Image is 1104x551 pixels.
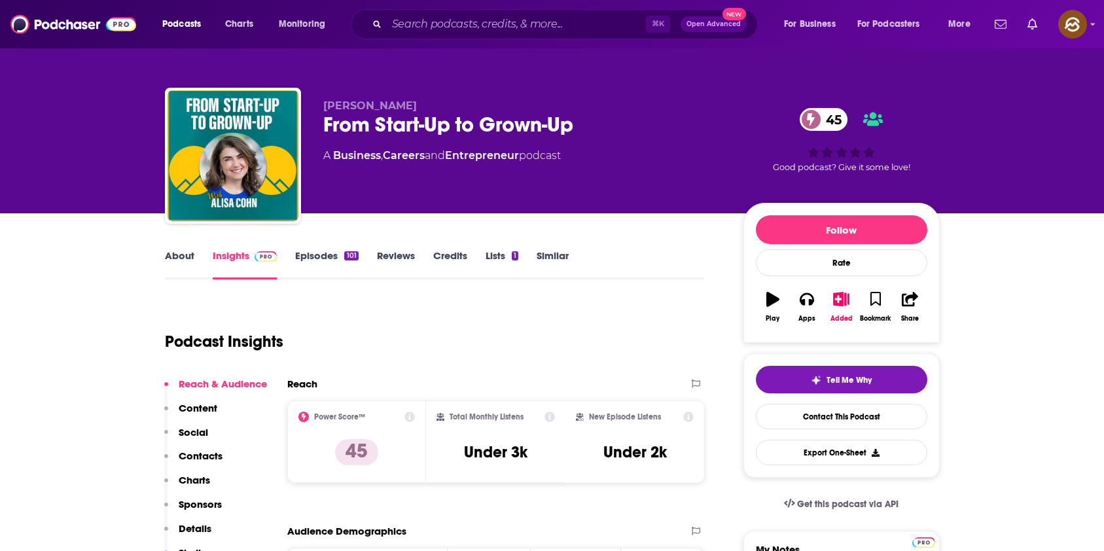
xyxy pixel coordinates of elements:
[270,14,342,35] button: open menu
[165,249,194,279] a: About
[433,249,467,279] a: Credits
[756,249,927,276] div: Rate
[450,412,524,421] h2: Total Monthly Listens
[989,13,1012,35] a: Show notifications dropdown
[766,315,779,323] div: Play
[948,15,970,33] span: More
[798,315,815,323] div: Apps
[445,149,519,162] a: Entrepreneur
[279,15,325,33] span: Monitoring
[323,99,417,112] span: [PERSON_NAME]
[901,315,919,323] div: Share
[179,522,211,535] p: Details
[912,537,935,548] img: Podchaser Pro
[859,283,893,330] button: Bookmark
[537,249,569,279] a: Similar
[774,488,910,520] a: Get this podcast via API
[912,535,935,548] a: Pro website
[179,474,210,486] p: Charts
[603,442,667,462] h3: Under 2k
[383,149,425,162] a: Careers
[287,525,406,537] h2: Audience Demographics
[255,251,277,262] img: Podchaser Pro
[800,108,848,131] a: 45
[860,315,891,323] div: Bookmark
[333,149,381,162] a: Business
[1058,10,1087,39] span: Logged in as hey85204
[164,426,208,450] button: Social
[830,315,853,323] div: Added
[162,15,201,33] span: Podcasts
[10,12,136,37] img: Podchaser - Follow, Share and Rate Podcasts
[589,412,661,421] h2: New Episode Listens
[646,16,670,33] span: ⌘ K
[363,9,770,39] div: Search podcasts, credits, & more...
[153,14,218,35] button: open menu
[790,283,824,330] button: Apps
[387,14,646,35] input: Search podcasts, credits, & more...
[686,21,741,27] span: Open Advanced
[486,249,518,279] a: Lists1
[314,412,365,421] h2: Power Score™
[756,215,927,244] button: Follow
[164,378,267,402] button: Reach & Audience
[857,15,920,33] span: For Podcasters
[164,498,222,522] button: Sponsors
[1058,10,1087,39] button: Show profile menu
[827,375,872,385] span: Tell Me Why
[164,474,210,498] button: Charts
[939,14,987,35] button: open menu
[756,440,927,465] button: Export One-Sheet
[179,450,223,462] p: Contacts
[464,442,527,462] h3: Under 3k
[168,90,298,221] img: From Start-Up to Grown-Up
[425,149,445,162] span: and
[811,375,821,385] img: tell me why sparkle
[381,149,383,162] span: ,
[756,283,790,330] button: Play
[213,249,277,279] a: InsightsPodchaser Pro
[165,332,283,351] h1: Podcast Insights
[813,108,848,131] span: 45
[784,15,836,33] span: For Business
[287,378,317,390] h2: Reach
[323,148,561,164] div: A podcast
[1058,10,1087,39] img: User Profile
[179,498,222,510] p: Sponsors
[164,402,217,426] button: Content
[225,15,253,33] span: Charts
[893,283,927,330] button: Share
[756,366,927,393] button: tell me why sparkleTell Me Why
[681,16,747,32] button: Open AdvancedNew
[377,249,415,279] a: Reviews
[722,8,746,20] span: New
[179,378,267,390] p: Reach & Audience
[743,99,940,181] div: 45Good podcast? Give it some love!
[512,251,518,260] div: 1
[164,522,211,546] button: Details
[1022,13,1042,35] a: Show notifications dropdown
[849,14,939,35] button: open menu
[756,404,927,429] a: Contact This Podcast
[295,249,358,279] a: Episodes101
[773,162,910,172] span: Good podcast? Give it some love!
[179,402,217,414] p: Content
[179,426,208,438] p: Social
[217,14,261,35] a: Charts
[775,14,852,35] button: open menu
[335,439,378,465] p: 45
[797,499,899,510] span: Get this podcast via API
[164,450,223,474] button: Contacts
[344,251,358,260] div: 101
[824,283,858,330] button: Added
